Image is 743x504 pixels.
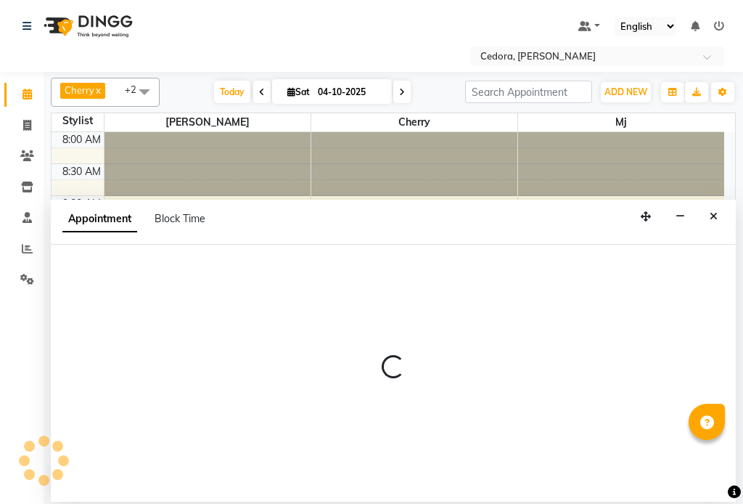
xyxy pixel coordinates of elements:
input: Search Appointment [465,81,592,103]
div: 8:00 AM [59,132,104,147]
span: Appointment [62,206,137,232]
span: Today [214,81,250,103]
span: +2 [125,84,147,95]
img: logo [37,6,136,46]
span: Cherry [311,113,517,131]
div: Stylist [52,113,104,129]
a: x [94,84,101,96]
div: 9:00 AM [59,196,104,211]
button: ADD NEW [601,82,651,102]
span: ADD NEW [604,86,647,97]
span: Block Time [155,212,205,225]
input: 2025-10-04 [313,81,386,103]
button: Close [703,206,724,228]
div: 8:30 AM [59,164,104,179]
span: Sat [284,86,313,97]
span: Cherry [65,84,94,96]
iframe: chat widget [682,446,728,489]
span: [PERSON_NAME] [104,113,311,131]
span: Mj [518,113,725,131]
